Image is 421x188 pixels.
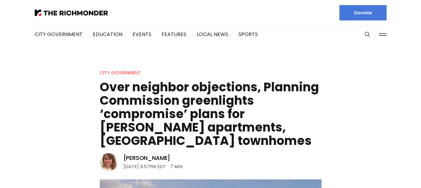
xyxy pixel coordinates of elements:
[93,31,122,38] a: Education
[123,163,166,170] time: [DATE] 6:57PM EDT
[100,80,322,147] h1: Over neighbor objections, Planning Commission greenlights ‘compromise’ plans for [PERSON_NAME] ap...
[133,31,151,38] a: Events
[170,163,183,170] span: 7 min
[197,31,228,38] a: Local News
[363,30,372,39] button: Search this site
[339,5,387,20] a: Donate
[100,70,141,76] a: City Government
[100,153,118,171] img: Sarah Vogelsong
[123,154,171,162] a: [PERSON_NAME]
[35,31,83,38] a: City Government
[35,10,108,16] img: The Richmonder
[162,31,186,38] a: Features
[238,31,258,38] a: Sports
